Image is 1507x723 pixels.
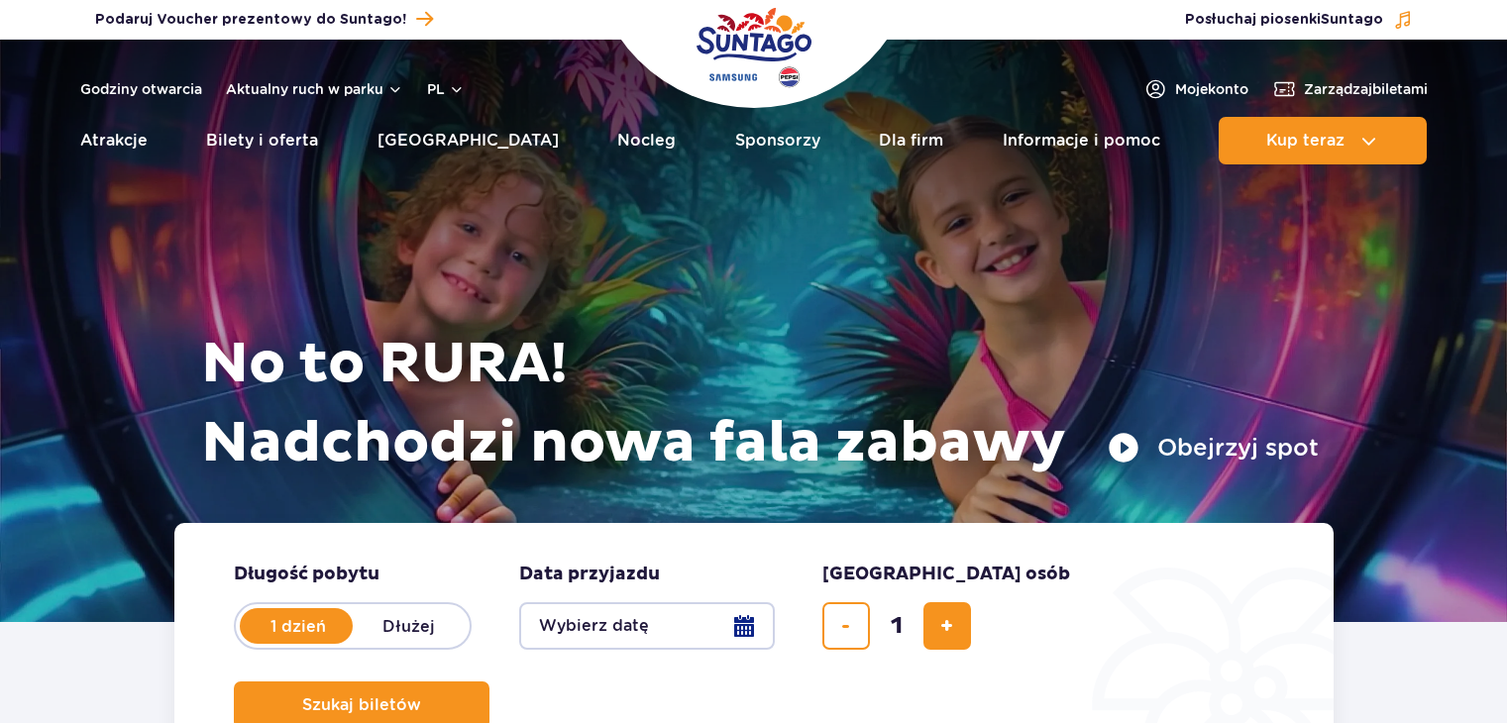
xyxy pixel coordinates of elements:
[1143,77,1248,101] a: Mojekonto
[95,10,406,30] span: Podaruj Voucher prezentowy do Suntago!
[1185,10,1413,30] button: Posłuchaj piosenkiSuntago
[617,117,676,164] a: Nocleg
[873,602,920,650] input: liczba biletów
[879,117,943,164] a: Dla firm
[80,117,148,164] a: Atrakcje
[302,696,421,714] span: Szukaj biletów
[377,117,559,164] a: [GEOGRAPHIC_DATA]
[1185,10,1383,30] span: Posłuchaj piosenki
[1304,79,1428,99] span: Zarządzaj biletami
[519,563,660,586] span: Data przyjazdu
[242,605,355,647] label: 1 dzień
[1266,132,1345,150] span: Kup teraz
[822,563,1070,586] span: [GEOGRAPHIC_DATA] osób
[201,325,1319,483] h1: No to RURA! Nadchodzi nowa fala zabawy
[353,605,466,647] label: Dłużej
[234,563,379,586] span: Długość pobytu
[519,602,775,650] button: Wybierz datę
[80,79,202,99] a: Godziny otwarcia
[735,117,820,164] a: Sponsorzy
[1321,13,1383,27] span: Suntago
[1272,77,1428,101] a: Zarządzajbiletami
[226,81,403,97] button: Aktualny ruch w parku
[1219,117,1427,164] button: Kup teraz
[206,117,318,164] a: Bilety i oferta
[923,602,971,650] button: dodaj bilet
[1175,79,1248,99] span: Moje konto
[1108,432,1319,464] button: Obejrzyj spot
[1003,117,1160,164] a: Informacje i pomoc
[427,79,465,99] button: pl
[95,6,433,33] a: Podaruj Voucher prezentowy do Suntago!
[822,602,870,650] button: usuń bilet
